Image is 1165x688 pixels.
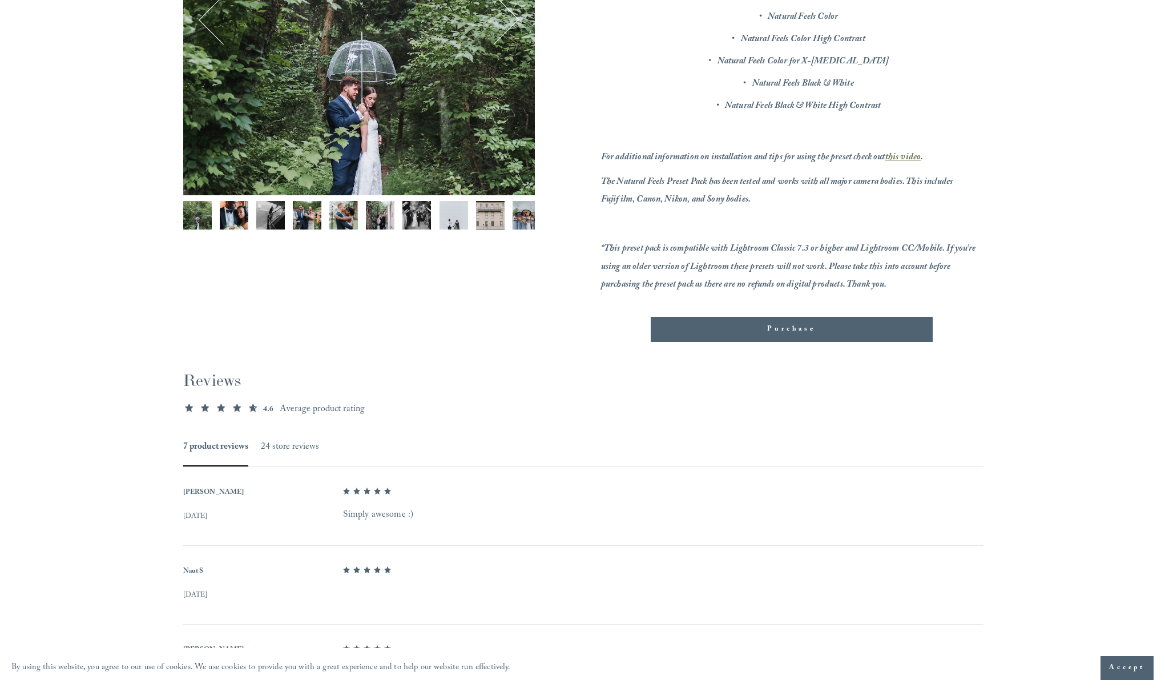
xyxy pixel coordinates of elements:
[768,10,838,25] em: Natural Feels Color
[366,201,394,230] img: DSCF9013.jpg
[1109,662,1145,674] span: Accept
[440,201,468,230] button: Image 8 of 12
[256,201,285,230] button: Image 3 of 12
[183,201,535,235] div: Gallery thumbnails
[293,201,321,230] img: best-outdoor-north-carolina-wedding-photos.jpg
[263,404,273,416] div: 4.6
[725,99,881,114] em: Natural Feels Black & White High Contrast
[885,150,921,166] a: this video
[261,439,319,456] button: View 24 store reviews
[476,201,505,230] img: DSCF7340.jpg
[1100,656,1154,680] button: Accept
[752,77,854,92] em: Natural Feels Black & White
[440,201,468,230] img: FUJ18856 copy.jpg
[402,201,431,230] button: Image 7 of 12
[183,369,982,416] div: 4.6 average product rating
[921,150,923,166] em: .
[183,508,343,526] dd: [DATE]
[183,369,982,391] h2: Reviews
[183,439,248,456] button: View 7 product reviews
[343,506,982,524] dd: Simply awesome :)
[402,201,431,230] img: FUJ15149.jpg
[741,32,865,47] em: Natural Feels Color High Contrast
[11,660,511,677] p: By using this website, you agree to our use of cookies. We use cookies to provide you with a grea...
[220,201,248,230] button: Image 2 of 12
[601,175,955,208] em: The Natural Feels Preset Pack has been tested and works with all major camera bodies. This includ...
[183,201,212,230] button: Image 1 of 12
[329,201,358,230] img: best-lightroom-preset-natural-look.jpg
[183,563,343,587] dd: Naut S
[220,201,248,230] img: DSCF8972.jpg
[513,201,541,230] img: DSCF8358.jpg
[183,642,343,666] dd: [PERSON_NAME]
[256,201,285,230] img: raleigh-wedding-photographer.jpg
[329,201,358,230] button: Image 5 of 12
[366,201,394,230] button: Image 6 of 12
[476,201,505,230] button: Image 9 of 12
[293,201,321,230] button: Image 4 of 12
[513,201,541,230] button: Image 10 of 12
[601,150,885,166] em: For additional information on installation and tips for using the preset check out
[183,201,212,230] img: lightroom-presets-natural-look.jpg
[183,484,343,508] dd: [PERSON_NAME]
[651,317,933,342] div: Purchase
[601,242,977,292] em: *This preset pack is compatible with Lightroom Classic 7.3 or higher and Lightroom CC/Mobile. If ...
[717,54,889,70] em: Natural Feels Color for X-[MEDICAL_DATA]
[280,404,365,416] div: Average product rating
[660,324,922,335] div: Purchase
[183,587,343,605] dd: [DATE]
